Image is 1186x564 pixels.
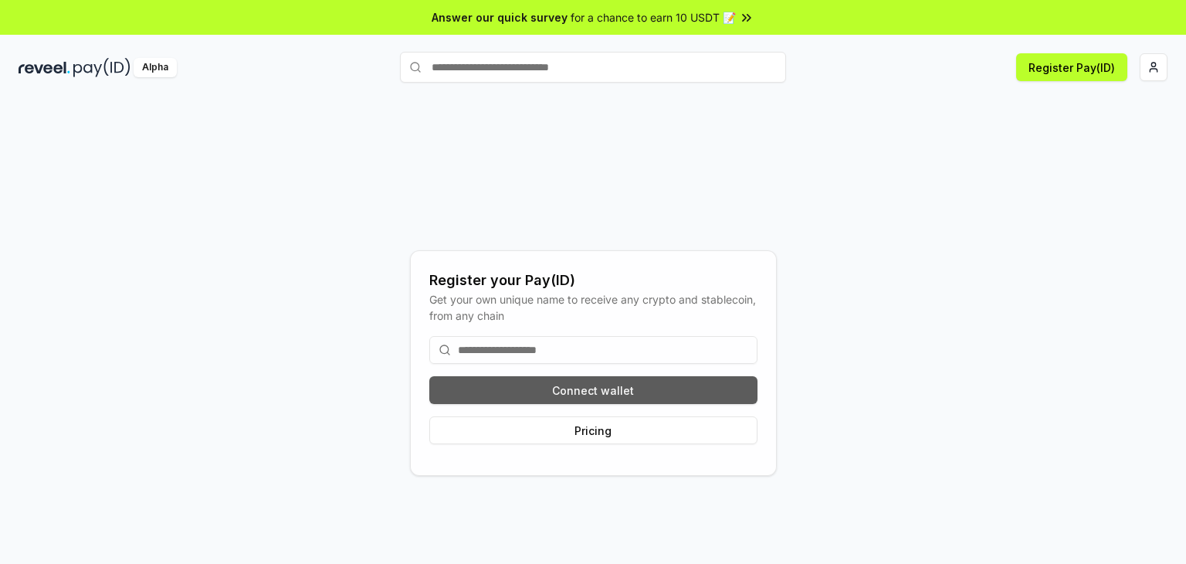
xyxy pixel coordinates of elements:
button: Connect wallet [429,376,757,404]
span: Answer our quick survey [432,9,568,25]
img: reveel_dark [19,58,70,77]
div: Register your Pay(ID) [429,270,757,291]
img: pay_id [73,58,130,77]
button: Pricing [429,416,757,444]
span: for a chance to earn 10 USDT 📝 [571,9,736,25]
button: Register Pay(ID) [1016,53,1127,81]
div: Get your own unique name to receive any crypto and stablecoin, from any chain [429,291,757,324]
div: Alpha [134,58,177,77]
